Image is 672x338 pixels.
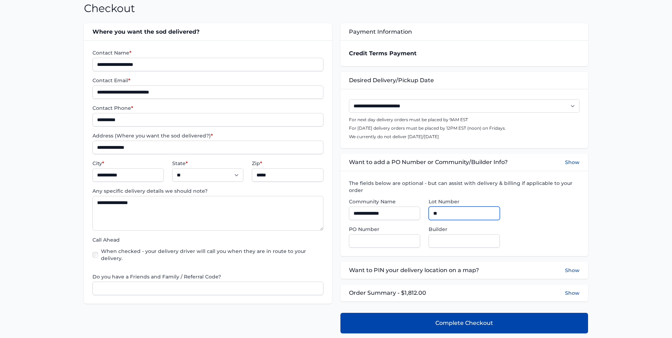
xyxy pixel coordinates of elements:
[252,160,323,167] label: Zip
[340,23,588,40] div: Payment Information
[92,132,323,139] label: Address (Where you want the sod delivered?)
[349,266,479,275] span: Want to PIN your delivery location on a map?
[565,158,580,167] button: Show
[349,134,580,140] p: We currently do not deliver [DATE]/[DATE]
[349,117,580,123] p: For next day delivery orders must be placed by 9AM EST
[84,23,332,40] div: Where you want the sod delivered?
[349,226,420,233] label: PO Number
[92,160,164,167] label: City
[92,187,323,195] label: Any specific delivery details we should note?
[349,158,508,167] span: Want to add a PO Number or Community/Builder Info?
[92,105,323,112] label: Contact Phone
[565,266,580,275] button: Show
[340,313,588,333] button: Complete Checkout
[349,198,420,205] label: Community Name
[340,72,588,89] div: Desired Delivery/Pickup Date
[429,198,500,205] label: Lot Number
[172,160,243,167] label: State
[349,180,580,194] label: The fields below are optional - but can assist with delivery & billing if applicable to your order
[92,236,323,243] label: Call Ahead
[92,77,323,84] label: Contact Email
[429,226,500,233] label: Builder
[349,289,426,297] span: Order Summary - $1,812.00
[565,289,580,297] button: Show
[349,50,417,57] strong: Credit Terms Payment
[84,2,135,15] h1: Checkout
[92,273,323,280] label: Do you have a Friends and Family / Referral Code?
[435,319,493,327] span: Complete Checkout
[101,248,323,262] label: When checked - your delivery driver will call you when they are in route to your delivery.
[92,49,323,56] label: Contact Name
[349,125,580,131] p: For [DATE] delivery orders must be placed by 12PM EST (noon) on Fridays.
